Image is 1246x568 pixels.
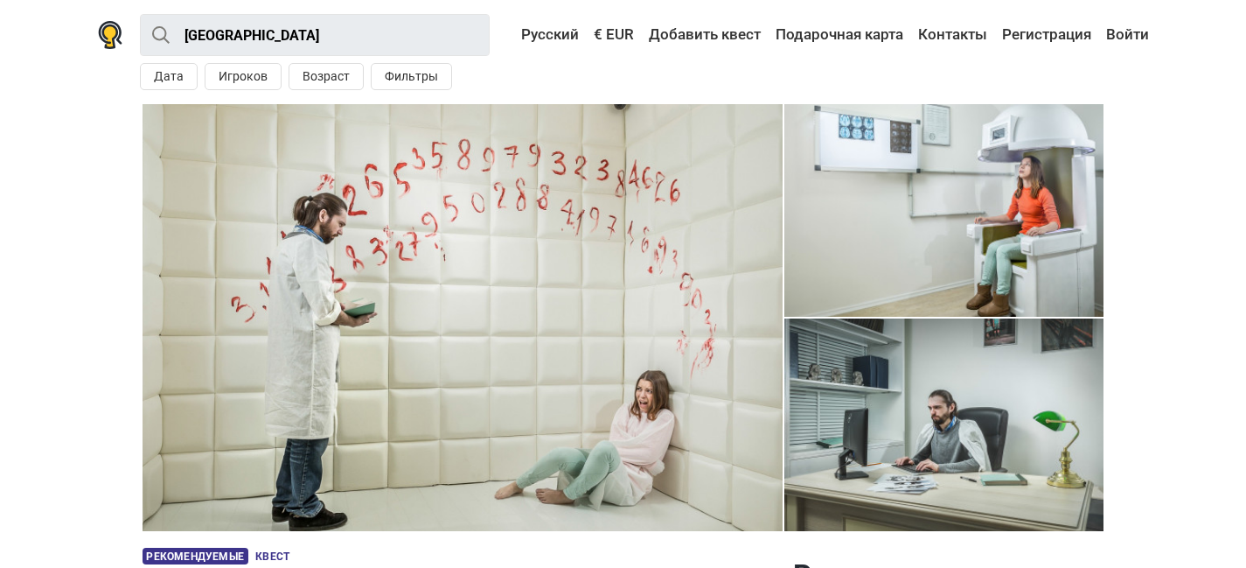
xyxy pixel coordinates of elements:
a: € EUR [589,19,638,51]
img: Психиатрическая больница photo 9 [143,104,783,531]
a: Психиатрическая больница photo 8 [143,104,783,531]
a: Русский [505,19,583,51]
img: Nowescape logo [98,21,122,49]
a: Психиатрическая больница photo 4 [784,319,1104,531]
a: Психиатрическая больница photo 3 [784,104,1104,317]
a: Подарочная карта [771,19,908,51]
input: Попробуйте “Лондон” [140,14,490,56]
button: Возраст [289,63,364,90]
img: Психиатрическая больница photo 5 [784,319,1104,531]
a: Добавить квест [644,19,765,51]
img: Русский [509,29,521,41]
button: Фильтры [371,63,452,90]
span: Рекомендуемые [143,548,248,564]
a: Войти [1102,19,1149,51]
button: Дата [140,63,198,90]
img: Психиатрическая больница photo 4 [784,104,1104,317]
a: Контакты [914,19,992,51]
span: Квест [255,550,289,563]
button: Игроков [205,63,282,90]
a: Регистрация [998,19,1096,51]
